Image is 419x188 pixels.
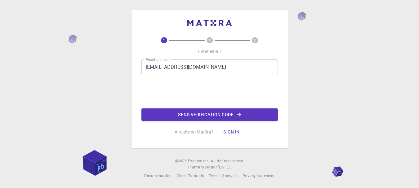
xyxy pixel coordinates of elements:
span: [DATE] . [218,164,231,169]
span: Documentation [144,173,172,178]
text: 2 [209,38,211,42]
label: Email address [146,57,169,62]
span: All rights reserved. [211,158,244,164]
iframe: reCAPTCHA [163,79,257,103]
a: Documentation [144,173,172,179]
text: 3 [254,38,256,42]
span: Platform version [188,164,218,170]
text: 1 [163,38,165,42]
span: Privacy statement [243,173,275,178]
button: Sign in [218,126,244,138]
a: Privacy statement [243,173,275,179]
button: Send verification code [141,108,278,121]
p: Already on Mat3ra? [175,129,214,135]
a: Video Tutorials [176,173,204,179]
a: [DATE]. [218,164,231,170]
p: Enter email [198,48,221,55]
span: Terms of service [209,173,237,178]
span: Exabyte Inc. [188,158,210,163]
a: Exabyte Inc. [188,158,210,164]
a: Terms of service [209,173,237,179]
span: Video Tutorials [176,173,204,178]
span: © 2025 [175,158,188,164]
